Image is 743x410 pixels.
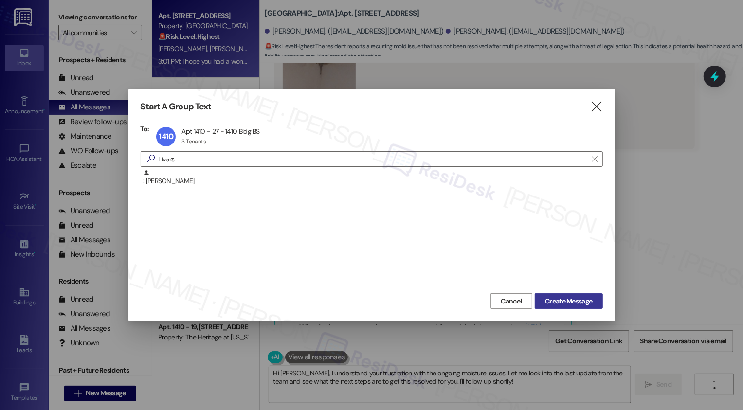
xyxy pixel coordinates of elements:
div: 3 Tenants [181,138,206,145]
span: Cancel [501,296,522,306]
button: Cancel [490,293,532,309]
div: : [PERSON_NAME] [143,169,603,186]
span: Create Message [545,296,592,306]
button: Clear text [587,152,602,166]
button: Create Message [535,293,602,309]
i:  [143,154,159,164]
i:  [592,155,597,163]
span: 1410 - 27 [159,131,174,161]
div: : [PERSON_NAME] [141,169,603,194]
i:  [590,102,603,112]
h3: Start A Group Text [141,101,212,112]
div: Apt 1410 - 27 - 1410 Bldg BS [181,127,259,136]
input: Search for any contact or apartment [159,152,587,166]
h3: To: [141,125,149,133]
